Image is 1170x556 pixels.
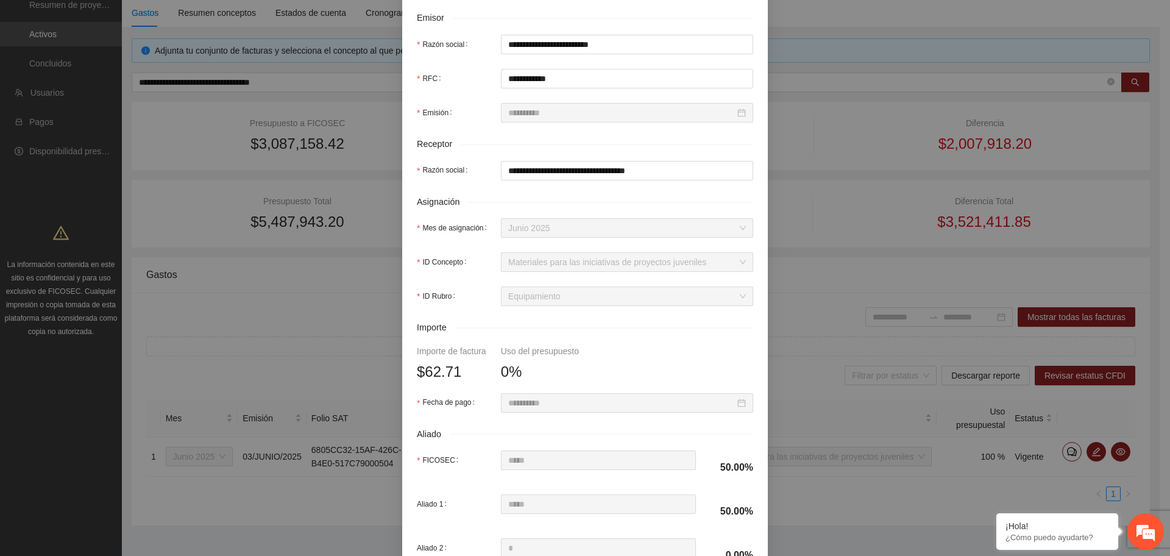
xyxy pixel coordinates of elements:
[417,218,492,238] label: Mes de asignación:
[417,494,452,514] label: Aliado 1:
[63,62,205,78] div: Chatee con nosotros ahora
[417,321,455,335] span: Importe
[1005,521,1109,531] div: ¡Hola!
[1005,533,1109,542] p: ¿Cómo puedo ayudarte?
[417,161,473,180] label: Razón social:
[508,287,746,305] span: Equipamiento
[417,35,473,54] label: Razón social:
[71,163,168,286] span: Estamos en línea.
[417,195,469,209] span: Asignación
[417,137,461,151] span: Receptor
[6,333,232,376] textarea: Escriba su mensaje y pulse “Intro”
[417,393,480,413] label: Fecha de pago:
[417,451,463,470] label: FICOSEC:
[508,396,735,410] input: Fecha de pago:
[508,219,746,237] span: Junio 2025
[417,427,450,441] span: Aliado
[417,252,472,272] label: ID Concepto:
[508,106,735,119] input: Emisión:
[417,103,456,123] label: Emisión:
[417,360,461,383] span: $62.71
[417,287,460,306] label: ID Rubro:
[501,161,753,180] input: Razón social:
[711,505,753,518] h4: 50.00%
[417,11,453,25] span: Emisor
[501,344,579,358] div: Uso del presupuesto
[502,451,696,469] input: FICOSEC:
[417,344,486,358] div: Importe de factura
[501,360,522,383] span: 0%
[711,461,753,474] h4: 50.00%
[417,69,445,88] label: RFC:
[501,69,753,88] input: RFC:
[508,253,746,271] span: Materiales para las iniciativas de proyectos juveniles
[200,6,229,35] div: Minimizar ventana de chat en vivo
[501,35,753,54] input: Razón social:
[502,495,696,513] input: Aliado 1:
